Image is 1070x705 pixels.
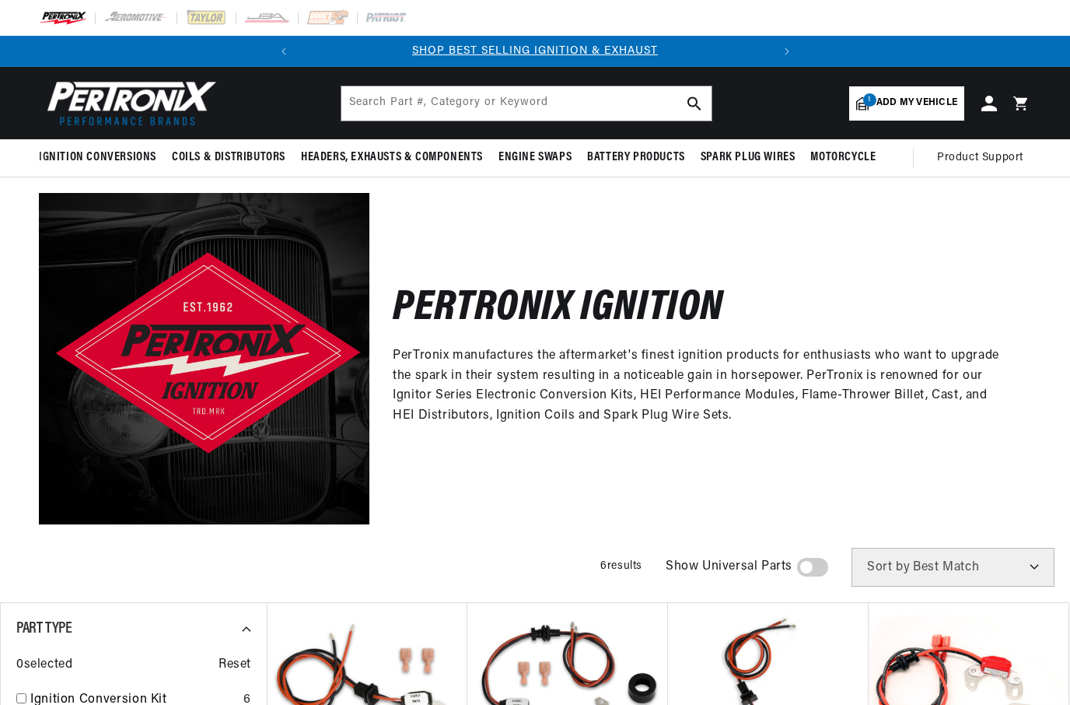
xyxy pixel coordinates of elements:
[876,96,957,110] span: Add my vehicle
[491,139,579,176] summary: Engine Swaps
[39,139,164,176] summary: Ignition Conversions
[301,149,483,166] span: Headers, Exhausts & Components
[693,139,803,176] summary: Spark Plug Wires
[810,149,876,166] span: Motorcycle
[579,139,693,176] summary: Battery Products
[863,93,876,107] span: 1
[600,560,642,572] span: 6 results
[268,36,299,67] button: Translation missing: en.sections.announcements.previous_announcement
[39,193,369,524] img: Pertronix Ignition
[937,139,1031,177] summary: Product Support
[802,139,883,176] summary: Motorcycle
[412,45,658,57] a: SHOP BEST SELLING IGNITION & EXHAUST
[393,346,1008,426] p: PerTronix manufactures the aftermarket's finest ignition products for enthusiasts who want to upg...
[498,149,572,166] span: Engine Swaps
[299,43,771,60] div: 1 of 2
[701,149,796,166] span: Spark Plug Wires
[666,557,792,577] span: Show Universal Parts
[867,561,910,573] span: Sort by
[172,149,285,166] span: Coils & Distributors
[219,655,251,675] span: Reset
[39,149,156,166] span: Ignition Conversions
[849,86,964,121] a: 1Add my vehicle
[677,86,712,121] button: search button
[587,149,685,166] span: Battery Products
[341,86,712,121] input: Search Part #, Category or Keyword
[293,139,491,176] summary: Headers, Exhausts & Components
[393,291,723,328] h2: Pertronix Ignition
[937,149,1023,167] span: Product Support
[39,76,218,130] img: Pertronix
[299,43,771,60] div: Announcement
[771,36,802,67] button: Translation missing: en.sections.announcements.next_announcement
[851,548,1054,587] select: Sort by
[164,139,293,176] summary: Coils & Distributors
[16,621,72,637] span: Part Type
[16,655,72,675] span: 0 selected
